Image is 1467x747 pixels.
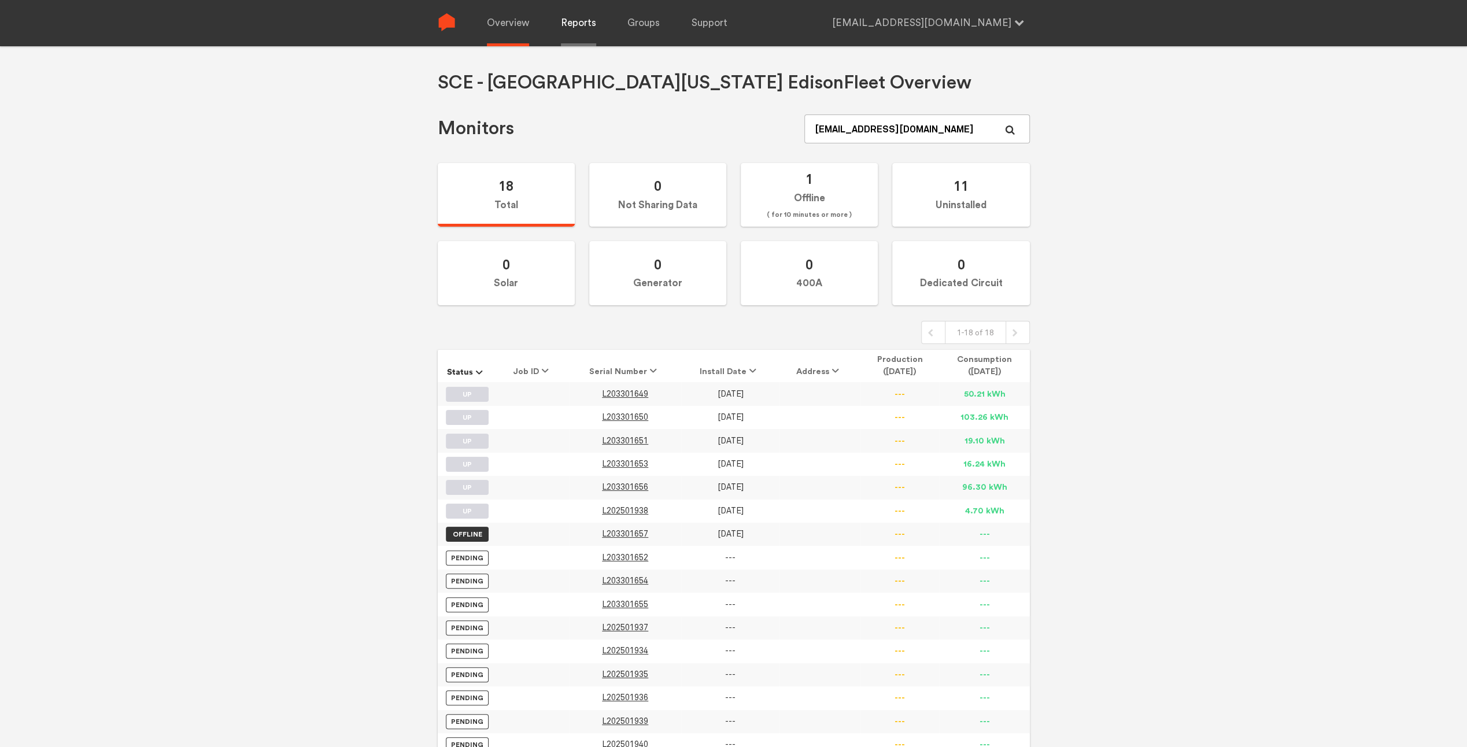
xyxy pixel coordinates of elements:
label: Pending [446,667,489,682]
td: 16.24 kWh [939,453,1029,476]
th: Install Date [681,350,779,382]
label: UP [446,480,489,495]
a: L203301657 [602,530,648,538]
th: Consumption ([DATE]) [939,350,1029,382]
th: Production ([DATE]) [860,350,939,382]
span: --- [725,600,736,609]
a: L203301650 [602,413,648,421]
td: --- [860,500,939,523]
td: --- [860,429,939,452]
td: --- [860,616,939,639]
th: Address [779,350,860,382]
label: Pending [446,644,489,659]
span: 0 [654,177,662,194]
span: 0 [654,256,662,273]
td: --- [860,663,939,686]
input: Serial Number, job ID, name, address [804,114,1029,143]
h1: Monitors [438,117,514,140]
label: UP [446,457,489,472]
span: L202501935 [602,670,648,679]
label: Pending [446,620,489,635]
label: Pending [446,714,489,729]
a: L203301652 [602,553,648,562]
label: UP [446,387,489,402]
span: L202501938 [602,506,648,516]
td: --- [860,523,939,546]
a: L203301654 [602,576,648,585]
label: Total [438,163,575,227]
span: L203301656 [602,482,648,492]
span: --- [725,646,736,656]
span: L203301655 [602,600,648,609]
span: 0 [502,256,510,273]
td: --- [860,382,939,405]
span: [DATE] [718,389,744,399]
td: --- [860,710,939,733]
span: --- [725,623,736,633]
td: --- [860,593,939,616]
td: --- [860,406,939,429]
label: Generator [589,241,726,305]
th: Job ID [497,350,569,382]
span: --- [725,576,736,586]
a: L203301651 [602,437,648,445]
td: --- [860,453,939,476]
label: UP [446,434,489,449]
span: --- [725,693,736,702]
label: Pending [446,574,489,589]
td: --- [939,686,1029,709]
label: Offline [741,163,878,227]
span: L202501934 [602,646,648,656]
span: 0 [805,256,813,273]
span: L203301650 [602,412,648,422]
td: 19.10 kWh [939,429,1029,452]
label: Uninstalled [892,163,1029,227]
a: L203301649 [602,390,648,398]
span: L203301654 [602,576,648,586]
td: 103.26 kWh [939,406,1029,429]
a: L202501936 [602,693,648,702]
td: --- [939,616,1029,639]
a: L202501934 [602,646,648,655]
span: --- [725,670,736,679]
label: Pending [446,690,489,705]
span: L203301651 [602,436,648,446]
span: L203301653 [602,459,648,469]
th: Status [438,350,497,382]
td: --- [939,710,1029,733]
label: Dedicated Circuit [892,241,1029,305]
img: Sense Logo [438,13,456,31]
label: Pending [446,550,489,565]
label: Pending [446,597,489,612]
span: L203301652 [602,553,648,563]
td: --- [860,686,939,709]
label: UP [446,410,489,425]
a: L202501935 [602,670,648,679]
span: L203301649 [602,389,648,399]
a: L203301653 [602,460,648,468]
span: --- [725,716,736,726]
span: [DATE] [718,436,744,446]
span: --- [725,553,736,563]
a: L203301656 [602,483,648,491]
label: Solar [438,241,575,305]
label: Not Sharing Data [589,163,726,227]
td: 4.70 kWh [939,500,1029,523]
td: 96.30 kWh [939,476,1029,499]
span: 0 [957,256,965,273]
span: L202501939 [602,716,648,726]
span: [DATE] [718,482,744,492]
td: --- [860,546,939,569]
h1: SCE - [GEOGRAPHIC_DATA][US_STATE] Edison Fleet Overview [438,71,971,95]
a: L202501937 [602,623,648,632]
td: --- [939,570,1029,593]
span: [DATE] [718,412,744,422]
span: [DATE] [718,506,744,516]
a: L202501938 [602,506,648,515]
a: L202501939 [602,717,648,726]
span: 1 [805,171,813,187]
td: --- [939,523,1029,546]
span: 11 [954,177,969,194]
td: --- [939,546,1029,569]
